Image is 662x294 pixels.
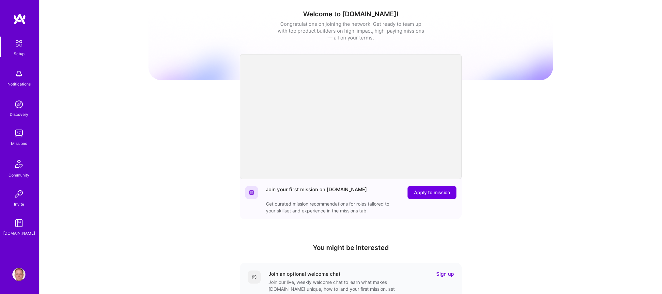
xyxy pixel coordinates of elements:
img: logo [13,13,26,25]
div: Notifications [8,81,31,87]
iframe: video [240,54,462,179]
div: Join your first mission on [DOMAIN_NAME] [266,186,367,199]
img: teamwork [12,127,25,140]
div: Congratulations on joining the network. Get ready to team up with top product builders on high-im... [277,21,424,41]
img: User Avatar [12,268,25,281]
img: guide book [12,217,25,230]
img: Website [249,190,254,195]
div: [DOMAIN_NAME] [3,230,35,237]
div: Join an optional welcome chat [269,271,341,277]
div: Get curated mission recommendations for roles tailored to your skillset and experience in the mis... [266,200,396,214]
img: Community [11,156,27,172]
div: Community [8,172,29,178]
div: Missions [11,140,27,147]
div: Invite [14,201,24,208]
img: bell [12,68,25,81]
a: Sign up [436,271,454,277]
div: Discovery [10,111,28,118]
a: User Avatar [11,268,27,281]
img: Invite [12,188,25,201]
h1: Welcome to [DOMAIN_NAME]! [148,10,553,18]
img: discovery [12,98,25,111]
img: Comment [252,274,257,280]
span: Apply to mission [414,189,450,196]
button: Apply to mission [408,186,456,199]
h4: You might be interested [240,244,462,252]
div: Setup [14,50,24,57]
img: setup [12,37,26,50]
